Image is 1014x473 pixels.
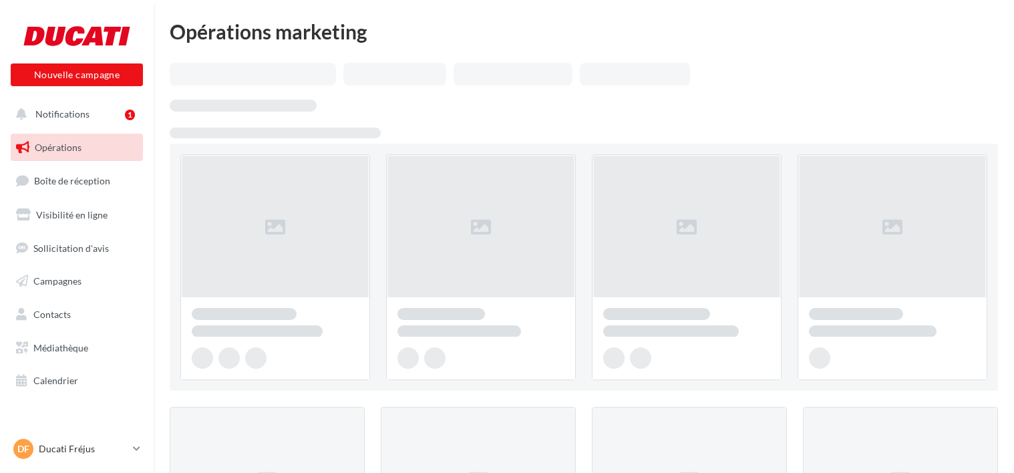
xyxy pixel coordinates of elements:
[36,209,108,220] span: Visibilité en ligne
[8,201,146,229] a: Visibilité en ligne
[11,436,143,462] a: DF Ducati Fréjus
[33,275,81,287] span: Campagnes
[11,63,143,86] button: Nouvelle campagne
[8,301,146,329] a: Contacts
[8,134,146,162] a: Opérations
[33,242,109,253] span: Sollicitation d'avis
[33,375,78,386] span: Calendrier
[33,342,88,353] span: Médiathèque
[17,442,29,456] span: DF
[170,21,998,41] div: Opérations marketing
[8,334,146,362] a: Médiathèque
[8,234,146,263] a: Sollicitation d'avis
[39,442,128,456] p: Ducati Fréjus
[33,309,71,320] span: Contacts
[8,166,146,195] a: Boîte de réception
[125,110,135,120] div: 1
[8,267,146,295] a: Campagnes
[8,100,140,128] button: Notifications 1
[35,142,81,153] span: Opérations
[8,367,146,395] a: Calendrier
[35,108,90,120] span: Notifications
[34,175,110,186] span: Boîte de réception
